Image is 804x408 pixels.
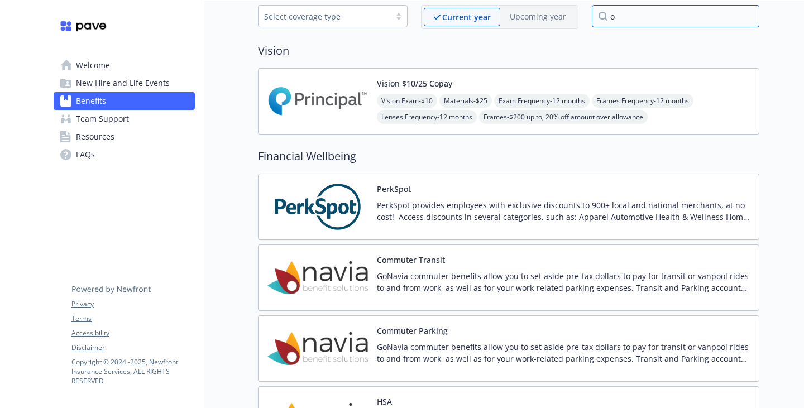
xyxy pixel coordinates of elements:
span: Materials - $25 [439,94,492,108]
span: FAQs [76,146,95,164]
h2: Vision [258,42,759,59]
span: Benefits [76,92,106,110]
button: Vision $10/25 Copay [377,78,452,89]
a: Privacy [71,299,194,309]
button: PerkSpot [377,183,411,195]
span: Frames - $200 up to, 20% off amount over allowance [479,110,648,124]
span: Team Support [76,110,129,128]
img: Navia Benefit Solutions carrier logo [267,254,368,301]
button: Commuter Parking [377,325,448,337]
a: Team Support [54,110,195,128]
a: Accessibility [71,328,194,338]
button: HSA [377,396,392,407]
h2: Financial Wellbeing [258,148,759,165]
input: search by carrier, plan name or type [592,5,759,27]
a: Resources [54,128,195,146]
a: Welcome [54,56,195,74]
span: Vision Exam - $10 [377,94,437,108]
button: Commuter Transit [377,254,445,266]
img: Principal Financial Group Inc carrier logo [267,78,368,125]
a: New Hire and Life Events [54,74,195,92]
span: Lenses Frequency - 12 months [377,110,477,124]
img: PerkSpot carrier logo [267,183,368,231]
span: New Hire and Life Events [76,74,170,92]
p: GoNavia commuter benefits allow you to set aside pre-tax dollars to pay for transit or vanpool ri... [377,341,750,364]
a: FAQs [54,146,195,164]
p: Current year [442,11,491,23]
a: Disclaimer [71,343,194,353]
a: Terms [71,314,194,324]
p: PerkSpot provides employees with exclusive discounts to 900+ local and national merchants, at no ... [377,199,750,223]
p: Copyright © 2024 - 2025 , Newfront Insurance Services, ALL RIGHTS RESERVED [71,357,194,386]
p: Upcoming year [510,11,566,22]
span: Exam Frequency - 12 months [494,94,590,108]
div: Select coverage type [264,11,385,22]
span: Resources [76,128,114,146]
img: Navia Benefit Solutions carrier logo [267,325,368,372]
p: GoNavia commuter benefits allow you to set aside pre-tax dollars to pay for transit or vanpool ri... [377,270,750,294]
span: Frames Frequency - 12 months [592,94,693,108]
span: Upcoming year [500,8,576,26]
a: Benefits [54,92,195,110]
span: Welcome [76,56,110,74]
